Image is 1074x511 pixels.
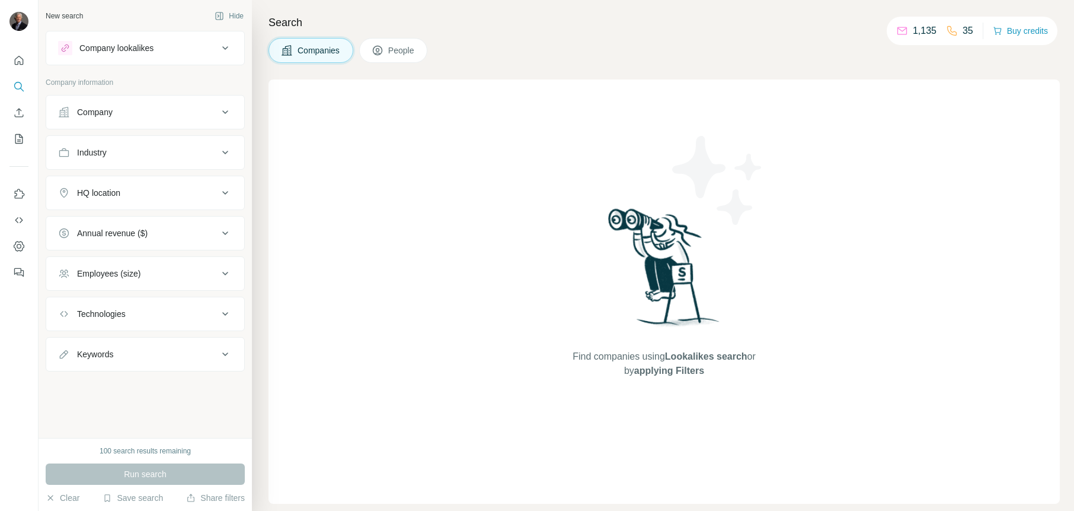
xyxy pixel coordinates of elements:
button: Annual revenue ($) [46,219,244,247]
button: My lists [9,128,28,150]
button: Company [46,98,244,126]
span: Companies [298,45,341,56]
button: Hide [206,7,252,25]
span: Find companies using or by [569,350,759,378]
button: Feedback [9,262,28,283]
button: HQ location [46,179,244,207]
button: Share filters [186,492,245,504]
button: Buy credits [993,23,1048,39]
div: Industry [77,147,107,158]
button: Quick start [9,50,28,71]
button: Company lookalikes [46,34,244,62]
img: Avatar [9,12,28,31]
img: Surfe Illustration - Stars [664,127,771,234]
span: applying Filters [634,366,704,376]
div: New search [46,11,83,21]
p: 35 [963,24,973,38]
div: Keywords [77,348,113,360]
p: 1,135 [913,24,936,38]
button: Keywords [46,340,244,369]
span: Lookalikes search [665,351,747,361]
button: Enrich CSV [9,102,28,123]
div: Company lookalikes [79,42,154,54]
span: People [388,45,415,56]
p: Company information [46,77,245,88]
div: Annual revenue ($) [77,227,148,239]
div: HQ location [77,187,120,199]
button: Industry [46,138,244,167]
button: Save search [103,492,163,504]
div: Technologies [77,308,126,320]
button: Use Surfe on LinkedIn [9,183,28,205]
button: Technologies [46,300,244,328]
h4: Search [268,14,1060,31]
img: Surfe Illustration - Woman searching with binoculars [603,205,726,338]
button: Search [9,76,28,97]
button: Clear [46,492,79,504]
button: Dashboard [9,236,28,257]
div: 100 search results remaining [100,446,191,456]
div: Company [77,106,113,118]
button: Employees (size) [46,259,244,288]
div: Employees (size) [77,268,140,280]
button: Use Surfe API [9,210,28,231]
